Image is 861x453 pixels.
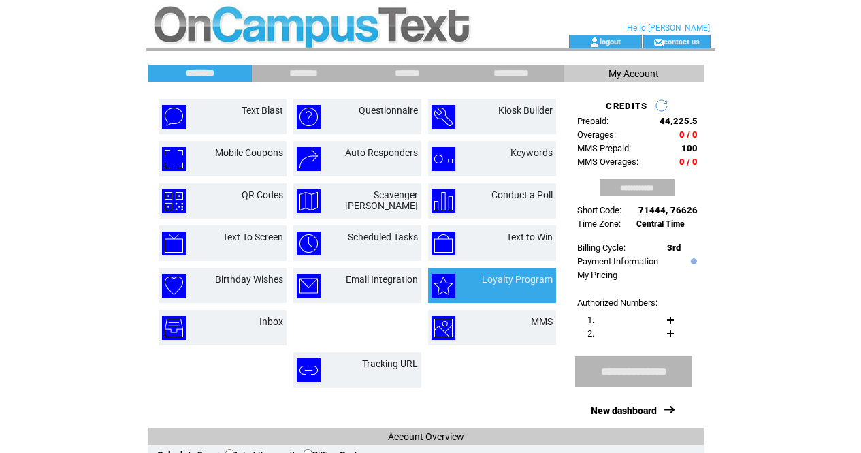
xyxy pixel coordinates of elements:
img: auto-responders.png [297,147,321,171]
img: email-integration.png [297,274,321,298]
img: contact_us_icon.gif [653,37,664,48]
a: QR Codes [242,189,283,200]
span: 3rd [667,243,681,253]
span: Account Overview [388,431,464,442]
a: Payment Information [577,256,658,266]
a: My Pricing [577,270,617,280]
a: Email Integration [346,274,418,285]
span: 1. [587,315,594,325]
a: Keywords [510,147,553,158]
span: Prepaid: [577,116,608,126]
a: Scavenger [PERSON_NAME] [345,189,418,211]
span: Time Zone: [577,219,621,229]
img: scheduled-tasks.png [297,232,321,255]
img: questionnaire.png [297,105,321,129]
img: mobile-coupons.png [162,147,186,171]
img: keywords.png [432,147,455,171]
a: logout [600,37,621,46]
a: contact us [664,37,700,46]
a: Inbox [259,316,283,327]
img: inbox.png [162,316,186,340]
span: 2. [587,328,594,339]
img: text-to-win.png [432,232,455,255]
img: tracking-url.png [297,358,321,382]
a: Scheduled Tasks [348,232,418,243]
img: scavenger-hunt.png [297,189,321,213]
span: Central Time [636,219,685,229]
span: 44,225.5 [660,116,698,126]
span: Hello [PERSON_NAME] [627,23,710,33]
a: Kiosk Builder [498,105,553,116]
span: Short Code: [577,205,621,215]
img: conduct-a-poll.png [432,189,455,213]
img: birthday-wishes.png [162,274,186,298]
a: Birthday Wishes [215,274,283,285]
a: Conduct a Poll [491,189,553,200]
a: New dashboard [591,405,657,416]
a: Loyalty Program [482,274,553,285]
a: Auto Responders [345,147,418,158]
img: loyalty-program.png [432,274,455,298]
a: Questionnaire [359,105,418,116]
img: text-blast.png [162,105,186,129]
span: MMS Overages: [577,157,638,167]
span: CREDITS [606,101,647,111]
a: Text to Win [506,232,553,243]
span: Authorized Numbers: [577,298,657,308]
img: text-to-screen.png [162,232,186,255]
a: Text Blast [242,105,283,116]
a: Text To Screen [223,232,283,243]
span: MMS Prepaid: [577,143,631,153]
img: help.gif [687,258,697,264]
span: 100 [681,143,698,153]
span: 71444, 76626 [638,205,698,215]
img: kiosk-builder.png [432,105,455,129]
img: account_icon.gif [589,37,600,48]
span: My Account [608,68,659,79]
a: Tracking URL [362,358,418,369]
a: Mobile Coupons [215,147,283,158]
span: Billing Cycle: [577,243,626,253]
span: 0 / 0 [679,129,698,140]
a: MMS [531,316,553,327]
span: Overages: [577,129,616,140]
img: qr-codes.png [162,189,186,213]
img: mms.png [432,316,455,340]
span: 0 / 0 [679,157,698,167]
